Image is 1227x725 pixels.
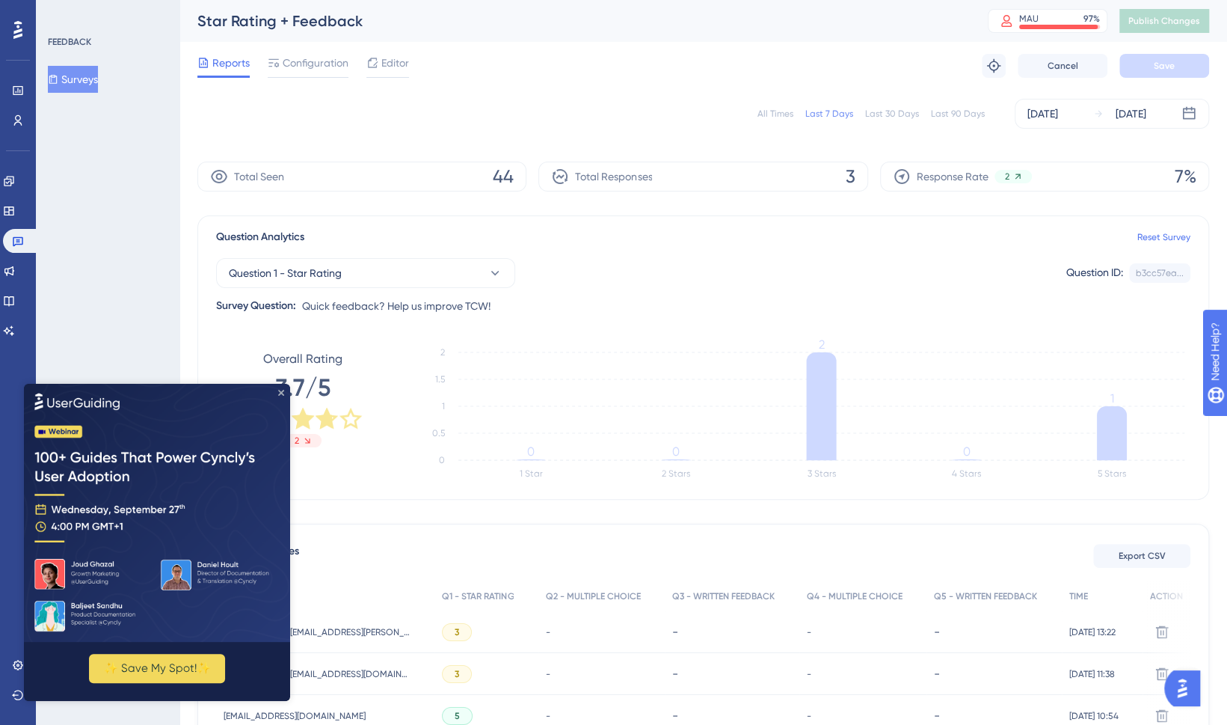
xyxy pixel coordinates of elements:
[807,626,811,638] span: -
[302,297,491,315] span: Quick feedback? Help us improve TCW!
[846,165,855,189] span: 3
[229,264,342,282] span: Question 1 - Star Rating
[275,371,330,404] span: 3.7/5
[295,435,299,447] span: 2
[1150,590,1183,602] span: ACTION
[757,108,793,120] div: All Times
[48,36,91,48] div: FEEDBACK
[1069,590,1088,602] span: TIME
[1116,105,1146,123] div: [DATE]
[65,270,201,299] button: ✨ Save My Spot!✨
[442,401,445,412] tspan: 1
[934,709,1054,723] div: -
[35,4,93,22] span: Need Help?
[917,168,988,186] span: Response Rate
[805,108,853,120] div: Last 7 Days
[865,108,919,120] div: Last 30 Days
[1019,13,1039,25] div: MAU
[672,667,791,681] div: -
[254,6,260,12] div: Close Preview
[1136,267,1184,279] div: b3cc57ea...
[1164,666,1209,711] iframe: UserGuiding AI Assistant Launcher
[1128,15,1200,27] span: Publish Changes
[662,468,690,479] text: 2 Stars
[455,668,459,680] span: 3
[1175,165,1196,189] span: 7%
[1137,231,1190,243] a: Reset Survey
[952,468,981,479] text: 4 Stars
[807,710,811,722] span: -
[527,444,535,459] tspan: 0
[546,590,641,602] span: Q2 - MULTIPLE CHOICE
[1018,54,1107,78] button: Cancel
[546,668,550,680] span: -
[520,468,543,479] text: 1 Star
[283,54,348,72] span: Configuration
[442,590,514,602] span: Q1 - STAR RATING
[818,337,824,352] tspan: 2
[1069,710,1119,722] span: [DATE] 10:54
[807,668,811,680] span: -
[381,54,409,72] span: Editor
[216,258,515,288] button: Question 1 - Star Rating
[1027,105,1058,123] div: [DATE]
[432,428,445,438] tspan: 0.5
[1083,13,1100,25] div: 97 %
[1093,544,1190,568] button: Export CSV
[212,54,250,72] span: Reports
[48,66,98,93] button: Surveys
[435,374,445,385] tspan: 1.5
[934,667,1054,681] div: -
[807,590,902,602] span: Q4 - MULTIPLE CHOICE
[224,710,366,722] span: [EMAIL_ADDRESS][DOMAIN_NAME]
[455,710,460,722] span: 5
[493,165,514,189] span: 44
[1119,550,1166,562] span: Export CSV
[1066,263,1123,283] div: Question ID:
[934,625,1054,639] div: -
[1048,60,1078,72] span: Cancel
[1119,54,1209,78] button: Save
[1069,626,1116,638] span: [DATE] 13:22
[672,444,680,459] tspan: 0
[963,444,971,459] tspan: 0
[931,108,985,120] div: Last 90 Days
[808,468,836,479] text: 3 Stars
[546,710,550,722] span: -
[224,626,410,638] span: [PERSON_NAME][EMAIL_ADDRESS][PERSON_NAME][DOMAIN_NAME]
[575,168,652,186] span: Total Responses
[263,350,342,368] span: Overall Rating
[1069,668,1115,680] span: [DATE] 11:38
[672,709,791,723] div: -
[440,347,445,358] tspan: 2
[934,590,1037,602] span: Q5 - WRITTEN FEEDBACK
[197,10,950,31] div: Star Rating + Feedback
[546,626,550,638] span: -
[455,626,459,638] span: 3
[672,590,775,602] span: Q3 - WRITTEN FEEDBACK
[216,297,296,315] div: Survey Question:
[439,455,445,465] tspan: 0
[1119,9,1209,33] button: Publish Changes
[216,228,304,246] span: Question Analytics
[224,668,410,680] span: [PERSON_NAME][EMAIL_ADDRESS][DOMAIN_NAME]
[234,168,284,186] span: Total Seen
[1098,468,1126,479] text: 5 Stars
[672,625,791,639] div: -
[1154,60,1175,72] span: Save
[1110,391,1113,406] tspan: 1
[1005,171,1009,183] span: 2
